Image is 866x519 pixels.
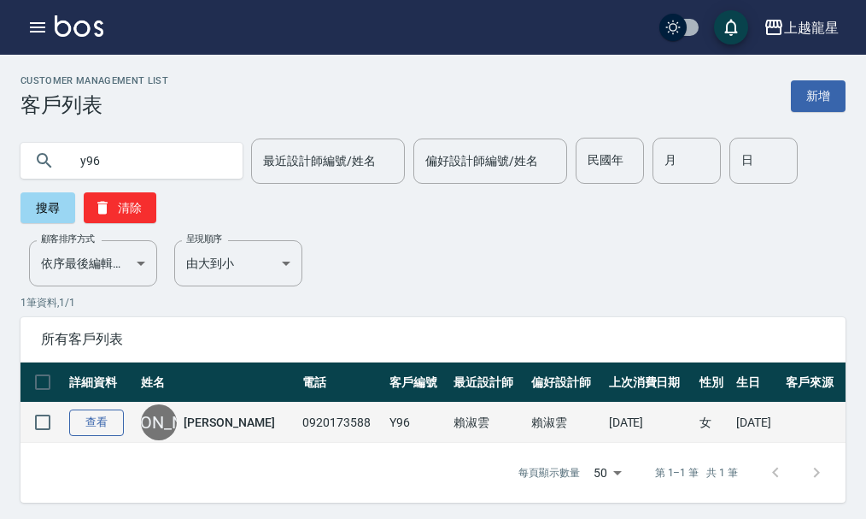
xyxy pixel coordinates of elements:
[298,363,385,403] th: 電話
[29,240,157,286] div: 依序最後編輯時間
[605,363,696,403] th: 上次消費日期
[20,93,168,117] h3: 客戶列表
[84,192,156,223] button: 清除
[791,80,846,112] a: 新增
[184,414,274,431] a: [PERSON_NAME]
[449,363,527,403] th: 最近設計師
[141,404,177,440] div: [PERSON_NAME]
[781,363,846,403] th: 客戶來源
[587,450,628,496] div: 50
[518,465,580,481] p: 每頁顯示數量
[41,331,825,348] span: 所有客戶列表
[732,403,781,443] td: [DATE]
[385,403,449,443] td: Y96
[695,363,732,403] th: 性別
[41,233,95,245] label: 顧客排序方式
[385,363,449,403] th: 客戶編號
[68,138,229,184] input: 搜尋關鍵字
[20,295,846,310] p: 1 筆資料, 1 / 1
[655,465,738,481] p: 第 1–1 筆 共 1 筆
[65,363,137,403] th: 詳細資料
[20,192,75,223] button: 搜尋
[784,17,839,38] div: 上越龍星
[449,403,527,443] td: 賴淑雲
[137,363,298,403] th: 姓名
[527,403,605,443] td: 賴淑雲
[527,363,605,403] th: 偏好設計師
[186,233,222,245] label: 呈現順序
[605,403,696,443] td: [DATE]
[55,15,103,37] img: Logo
[714,10,748,44] button: save
[20,75,168,86] h2: Customer Management List
[732,363,781,403] th: 生日
[69,410,124,436] a: 查看
[757,10,846,45] button: 上越龍星
[695,403,732,443] td: 女
[298,403,385,443] td: 0920173588
[174,240,302,286] div: 由大到小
